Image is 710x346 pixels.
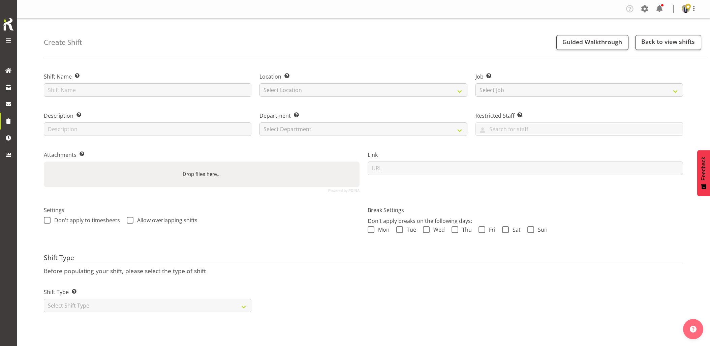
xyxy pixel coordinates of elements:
p: Before populating your shift, please select the type of shift [44,267,683,275]
label: Description [44,112,251,120]
span: Thu [458,226,472,233]
span: Don't apply to timesheets [51,217,120,224]
label: Location [259,73,467,81]
input: URL [368,162,683,175]
p: Don't apply breaks on the following days: [368,217,683,225]
span: Sat [509,226,521,233]
label: Break Settings [368,206,683,214]
h4: Create Shift [44,38,82,46]
span: Tue [403,226,416,233]
span: Wed [430,226,445,233]
img: help-xxl-2.png [690,326,697,333]
label: Department [259,112,467,120]
label: Shift Type [44,288,251,296]
a: Powered by PQINA [328,189,360,192]
span: Sun [534,226,548,233]
label: Restricted Staff [475,112,683,120]
span: Mon [374,226,390,233]
span: Guided Walkthrough [562,38,622,46]
img: kelepi-pauuadf51ac2b38380d4c50de8760bb396c3.png [682,5,690,13]
img: Rosterit icon logo [2,17,15,32]
a: Back to view shifts [635,35,701,50]
button: Guided Walkthrough [556,35,628,50]
span: Feedback [701,157,707,180]
label: Attachments [44,151,360,159]
label: Shift Name [44,73,251,81]
label: Drop files here... [180,168,223,181]
span: Fri [485,226,495,233]
h4: Shift Type [44,254,683,263]
input: Shift Name [44,83,251,97]
input: Description [44,122,251,136]
label: Link [368,151,683,159]
button: Feedback - Show survey [697,150,710,196]
input: Search for staff [476,124,683,134]
label: Job [475,73,683,81]
span: Allow overlapping shifts [133,217,197,224]
label: Settings [44,206,360,214]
